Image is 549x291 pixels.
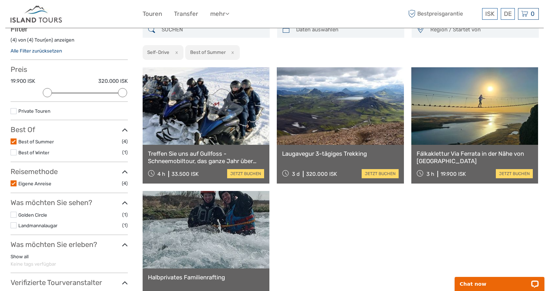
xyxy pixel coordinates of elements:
[157,171,165,177] span: 4 h
[485,10,494,17] span: ISK
[282,150,399,157] a: Laugavegur 3-tägiges Trekking
[292,171,300,177] span: 3 d
[98,78,128,85] label: 320.000 ISK
[159,24,266,36] input: SUCHEN
[18,108,50,114] a: Private Touren
[427,24,535,36] button: Region / Startet von
[12,37,15,43] label: 4
[190,49,226,55] h2: Best of Summer
[530,10,536,17] span: 0
[18,212,47,218] a: Golden Circle
[11,48,62,54] a: Alle Filter zurücksetzen
[11,78,35,85] label: 19.900 ISK
[496,169,533,178] a: jetzt buchen
[11,240,128,249] h3: Was möchten Sie erleben?
[171,171,199,177] div: 33.500 ISK
[362,169,399,178] a: jetzt buchen
[148,274,264,281] a: Halbprivates Familienrafting
[501,8,515,20] div: DE
[210,9,229,19] a: mehr
[11,198,128,207] h3: Was möchten Sie sehen?
[11,65,128,74] h3: Preis
[122,211,128,219] span: (1)
[147,49,169,55] h2: Self-Drive
[122,221,128,229] span: (1)
[11,278,128,287] h3: Verifizierte Tourveranstalter
[11,37,128,48] div: ( ) von ( ) Tour(en) anzeigen
[122,148,128,156] span: (1)
[29,37,32,43] label: 4
[11,254,29,259] a: Show all
[174,9,198,19] a: Transfer
[18,223,57,228] a: Landmannalaugar
[407,8,480,20] span: Bestpreisgarantie
[426,171,434,177] span: 3 h
[143,9,162,19] a: Touren
[227,49,236,56] button: x
[306,171,337,177] div: 320.000 ISK
[417,150,533,165] a: Fálkaklettur Via Ferrata in der Nähe von [GEOGRAPHIC_DATA]
[148,150,264,165] a: Treffen Sie uns auf Gullfoss - Schneemobiltour, das ganze Jahr über verfügbar
[18,181,51,186] a: Eigene Anreise
[293,24,401,36] input: Daten auswählen
[441,171,466,177] div: 19.900 ISK
[11,5,63,23] img: Iceland ProTravel
[11,25,28,33] strong: Filter
[11,125,128,134] h3: Best Of
[18,150,49,155] a: Best of Winter
[170,49,180,56] button: x
[122,179,128,187] span: (4)
[11,261,56,267] span: Keine tags verfügbar
[122,137,128,145] span: (4)
[227,169,264,178] a: jetzt buchen
[11,167,128,176] h3: Reisemethode
[450,269,549,291] iframe: LiveChat chat widget
[18,139,54,144] a: Best of Summer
